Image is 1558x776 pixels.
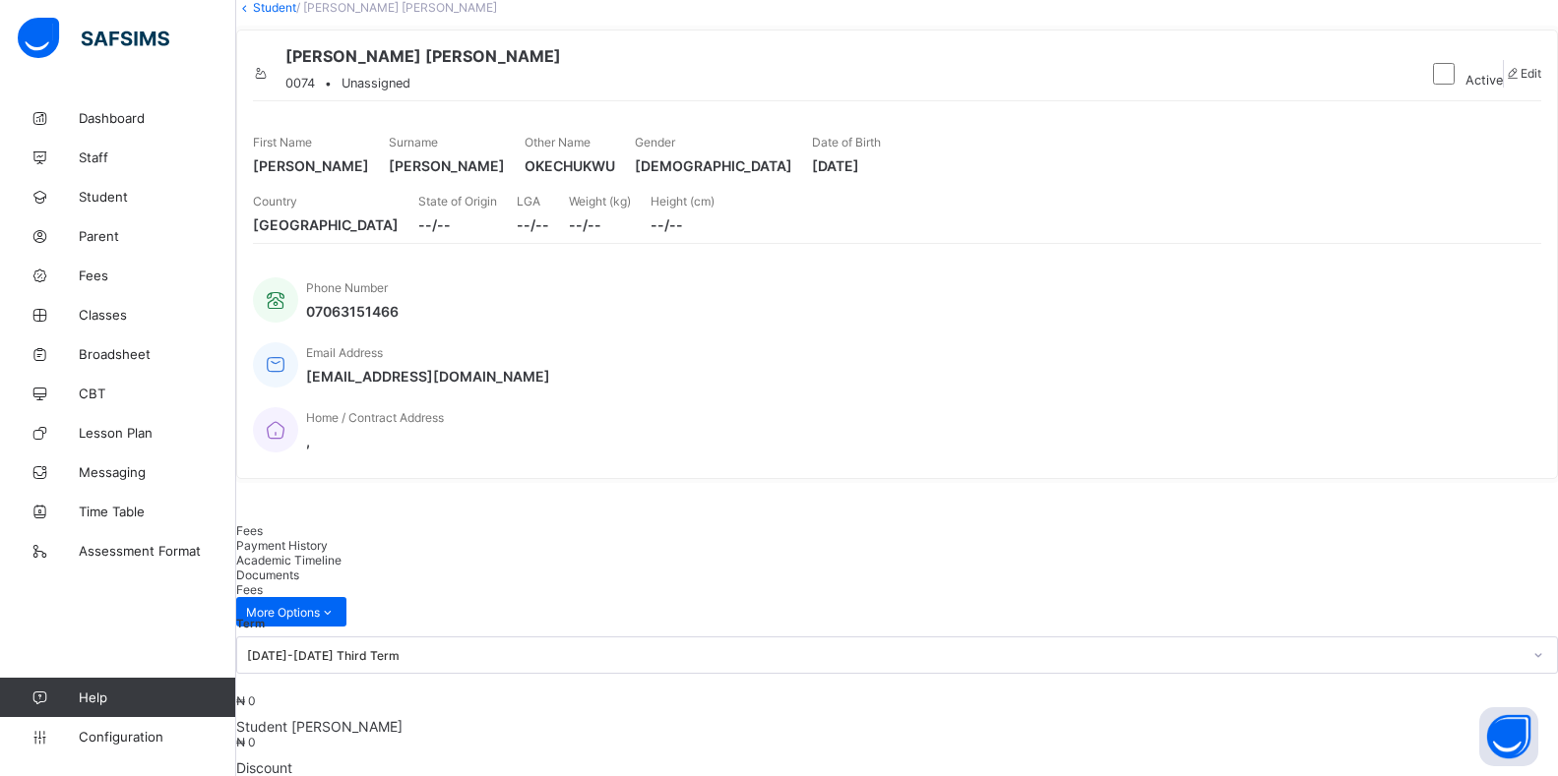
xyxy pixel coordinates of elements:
span: Staff [79,149,236,165]
span: Unassigned [342,76,410,90]
span: LGA [517,194,540,209]
button: Open asap [1479,707,1538,766]
span: Documents [236,567,299,582]
span: Payment History [236,538,328,553]
span: Assessment Format [79,543,236,559]
span: Classes [79,307,236,323]
span: Height (cm) [651,194,715,209]
span: [DATE] [812,157,881,174]
span: Parent [79,228,236,244]
span: --/-- [651,216,715,233]
span: Fees [236,523,263,538]
span: Edit [1521,66,1541,81]
span: Student [79,189,236,205]
span: ₦ 0 [236,693,256,708]
img: safsims [18,18,169,59]
span: Student [PERSON_NAME] [236,718,1558,735]
span: More Options [246,605,337,620]
span: Time Table [79,504,236,519]
span: --/-- [517,216,549,233]
span: [PERSON_NAME] [PERSON_NAME] [285,46,561,66]
span: [EMAIL_ADDRESS][DOMAIN_NAME] [306,368,550,385]
span: , [306,433,444,449]
span: Country [253,194,297,209]
span: State of Origin [418,194,497,209]
span: Surname [389,135,438,149]
span: Term [236,617,265,630]
span: Broadsheet [79,346,236,362]
div: [DATE]-[DATE] Third Term [247,648,1522,663]
span: Messaging [79,464,236,480]
span: Gender [635,135,675,149]
span: Email Address [306,345,383,360]
span: Academic Timeline [236,553,342,567]
span: [PERSON_NAME] [389,157,505,174]
span: --/-- [418,216,497,233]
span: Help [79,689,235,705]
span: Weight (kg) [569,194,631,209]
span: Date of Birth [812,135,881,149]
span: CBT [79,386,236,401]
span: Fees [79,268,236,283]
span: Discount [236,759,1558,776]
span: [PERSON_NAME] [253,157,369,174]
span: Fees [236,582,263,597]
span: 07063151466 [306,303,399,320]
span: Configuration [79,729,235,745]
span: Other Name [525,135,591,149]
span: Lesson Plan [79,425,236,441]
span: OKECHUKWU [525,157,615,174]
span: [GEOGRAPHIC_DATA] [253,216,399,233]
span: First Name [253,135,312,149]
span: Home / Contract Address [306,410,444,425]
span: Active [1465,73,1503,88]
div: • [285,76,561,90]
span: Phone Number [306,280,388,295]
span: ₦ 0 [236,735,256,749]
span: [DEMOGRAPHIC_DATA] [635,157,792,174]
span: Dashboard [79,110,236,126]
span: --/-- [569,216,631,233]
span: 0074 [285,76,315,90]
